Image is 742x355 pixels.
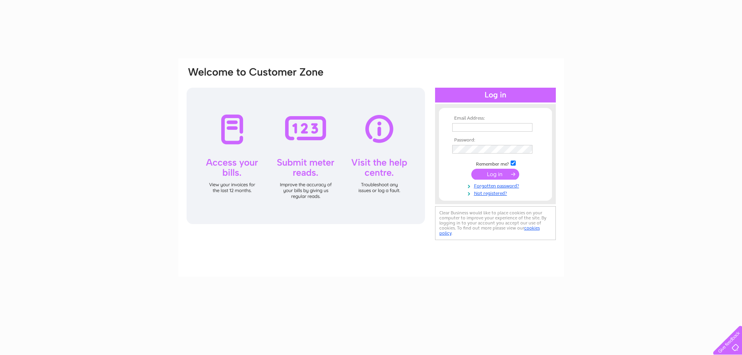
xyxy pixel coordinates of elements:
th: Email Address: [450,116,541,121]
input: Submit [471,169,519,180]
a: cookies policy [439,225,540,236]
td: Remember me? [450,159,541,167]
a: Not registered? [452,189,541,196]
a: Forgotten password? [452,182,541,189]
th: Password: [450,138,541,143]
div: Clear Business would like to place cookies on your computer to improve your experience of the sit... [435,206,556,240]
